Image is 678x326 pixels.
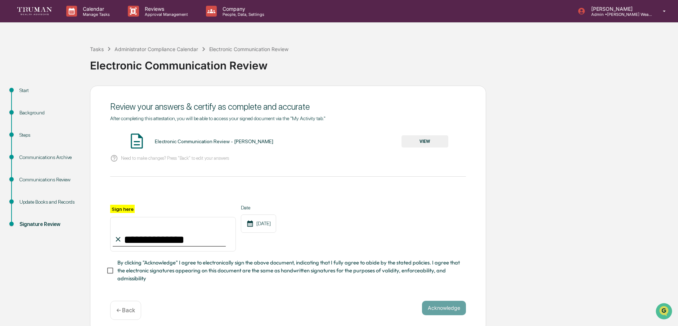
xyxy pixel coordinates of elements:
[24,62,91,68] div: We're available if you need us!
[422,301,466,315] button: Acknowledge
[19,176,78,184] div: Communications Review
[51,122,87,127] a: Powered byPylon
[115,46,198,52] div: Administrator Compliance Calendar
[116,307,135,314] p: ← Back
[110,205,135,213] label: Sign here
[19,87,78,94] div: Start
[4,101,48,114] a: 🔎Data Lookup
[77,12,113,17] p: Manage Tasks
[52,91,58,97] div: 🗄️
[241,205,276,210] label: Date
[110,101,466,112] div: Review your answers & certify as complete and accurate
[117,259,460,283] span: By clicking "Acknowledge" I agree to electronically sign the above document, indicating that I fu...
[19,221,78,228] div: Signature Review
[110,116,325,121] span: After completing this attestation, you will be able to access your signed document via the "My Ac...
[19,131,78,139] div: Steps
[24,55,118,62] div: Start new chat
[139,6,192,12] p: Reviews
[90,46,104,52] div: Tasks
[7,15,131,27] p: How can we help?
[241,214,276,233] div: [DATE]
[14,104,45,112] span: Data Lookup
[77,6,113,12] p: Calendar
[17,7,52,15] img: logo
[139,12,192,17] p: Approval Management
[72,122,87,127] span: Pylon
[4,88,49,101] a: 🖐️Preclearance
[585,12,652,17] p: Admin • [PERSON_NAME] Wealth
[217,6,268,12] p: Company
[19,154,78,161] div: Communications Archive
[90,53,674,72] div: Electronic Communication Review
[401,135,448,148] button: VIEW
[7,55,20,68] img: 1746055101610-c473b297-6a78-478c-a979-82029cc54cd1
[655,302,674,322] iframe: Open customer support
[49,88,92,101] a: 🗄️Attestations
[19,109,78,117] div: Background
[19,198,78,206] div: Update Books and Records
[155,139,273,144] div: Electronic Communication Review - [PERSON_NAME]
[59,91,89,98] span: Attestations
[121,155,229,161] p: Need to make changes? Press "Back" to edit your answers
[585,6,652,12] p: [PERSON_NAME]
[14,91,46,98] span: Preclearance
[122,57,131,66] button: Start new chat
[209,46,288,52] div: Electronic Communication Review
[7,105,13,111] div: 🔎
[7,91,13,97] div: 🖐️
[128,132,146,150] img: Document Icon
[217,12,268,17] p: People, Data, Settings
